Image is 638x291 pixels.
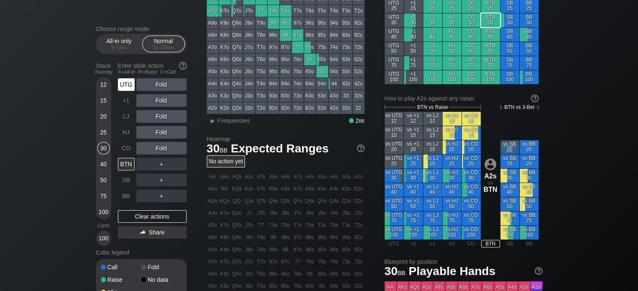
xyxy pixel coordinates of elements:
div: 53o [316,90,328,102]
div: SB 30 [500,13,519,27]
span: bb [122,44,127,50]
div: BTN [118,158,135,170]
div: Q5o [231,66,243,77]
div: vs SB 30 [500,169,519,183]
div: How to play A2s against any raiser [385,95,539,102]
div: Fold [136,78,187,91]
span: bb [220,145,228,154]
div: A7s [292,171,304,183]
div: 82o [280,102,292,114]
div: BTN 40 [481,28,500,41]
div: ＋ [136,190,187,202]
div: 20 [97,110,110,123]
div: Q7s [292,195,304,207]
div: vs HJ 40 [443,183,461,197]
div: TT [255,5,267,17]
div: vs BB 20 [520,140,539,154]
div: J6o [243,54,255,65]
div: T2o [255,102,267,114]
div: 74o [292,78,304,90]
h2: Heatmap [207,136,365,142]
div: 5 – 12 [102,44,137,50]
div: 55 [316,66,328,77]
div: UTG 30 [385,13,404,27]
div: BTN 30 [481,13,500,27]
div: 92s [353,17,365,29]
div: CO 50 [462,42,481,56]
div: 75s [316,41,328,53]
div: K2o [219,102,231,114]
span: bb [359,117,364,124]
div: 62o [304,102,316,114]
div: 98s [280,17,292,29]
div: CO 75 [462,56,481,70]
div: K7s [292,183,304,195]
div: KK [219,183,231,195]
div: J8o [243,29,255,41]
div: +1 75 [404,56,423,70]
span: BTN vs 3-Bet [504,104,534,110]
div: CO 40 [462,28,481,41]
div: vs +1 40 [404,183,423,197]
div: 12 – 100 [146,44,181,50]
div: 87s [292,29,304,41]
div: 85s [316,29,328,41]
div: HJ 75 [443,56,461,70]
div: UTG [118,78,135,91]
div: Fold [136,94,187,107]
div: No action yet [207,155,245,167]
div: UTG 75 [385,56,404,70]
div: Q6o [231,54,243,65]
div: 83s [341,29,352,41]
div: 96o [268,54,279,65]
div: All-in only [100,36,138,52]
div: Call [101,264,141,270]
div: T4o [255,78,267,90]
div: HJ 50 [443,42,461,56]
div: T2s [353,5,365,17]
div: 25 [97,126,110,139]
div: 64s [328,54,340,65]
div: On the cusp: play or fold. [500,140,519,154]
div: 65s [316,54,328,65]
div: A5s [316,171,328,183]
div: CO [118,142,135,155]
div: BB 50 [520,42,539,56]
div: Q2o [231,102,243,114]
div: A2s [353,171,365,183]
div: 40 [97,158,110,170]
div: 93o [268,90,279,102]
div: vs BB 25 [520,155,539,168]
div: JTo [243,5,255,17]
div: T7o [255,41,267,53]
div: 94s [328,17,340,29]
div: 96s [304,17,316,29]
div: 85o [280,66,292,77]
div: BB 100 [520,70,539,84]
div: A7o [207,41,219,53]
div: BB 30 [520,13,539,27]
div: 53s [341,66,352,77]
div: A5o [207,66,219,77]
div: 97o [268,41,279,53]
div: HJ 30 [443,13,461,27]
div: LJ 50 [423,42,442,56]
div: KQo [219,195,231,207]
span: BTN vs Raise [417,104,448,110]
div: No data [141,277,182,283]
div: vs HJ 25 [443,155,461,168]
div: 100 [97,232,110,245]
div: 76s [304,41,316,53]
div: 98o [268,29,279,41]
div: vs CO 25 [462,155,481,168]
div: K2s [353,183,365,195]
div: J3o [243,90,255,102]
div: HJ 100 [443,70,461,84]
div: K4s [328,183,340,195]
div: 52s [353,66,365,77]
div: Fold [136,110,187,123]
div: 2 [349,117,365,124]
div: 73o [292,90,304,102]
div: K3s [341,183,352,195]
div: KJs [243,183,255,195]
